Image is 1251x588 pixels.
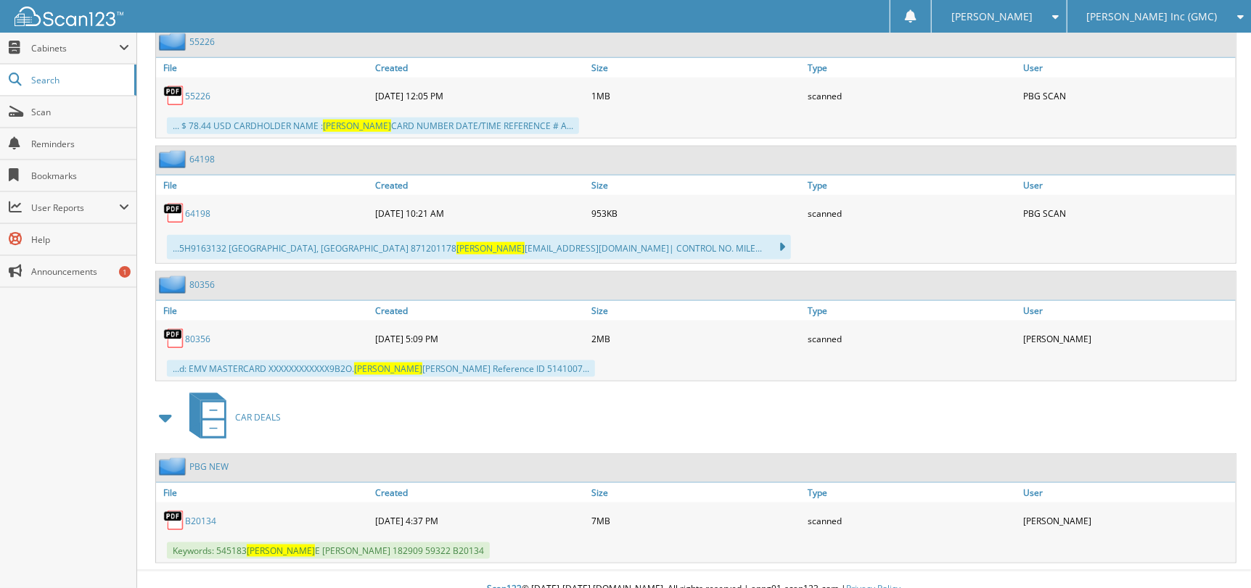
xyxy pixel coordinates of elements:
a: Type [804,58,1020,78]
span: [PERSON_NAME] [951,12,1033,21]
div: PBG SCAN [1020,199,1236,228]
span: Bookmarks [31,170,129,182]
a: User [1020,483,1236,502]
span: User Reports [31,202,119,214]
span: [PERSON_NAME] Inc (GMC) [1087,12,1218,21]
span: Reminders [31,138,129,150]
a: File [156,301,372,320]
div: [DATE] 5:09 PM [372,324,588,353]
a: Size [588,483,804,502]
img: PDF.png [163,328,185,349]
img: folder2.png [159,457,189,476]
a: CAR DEALS [181,389,281,446]
img: PDF.png [163,510,185,531]
a: User [1020,301,1236,320]
span: Keywords: 545183 E [PERSON_NAME] 182909 59322 B20134 [167,542,490,559]
a: Type [804,301,1020,320]
div: PBG SCAN [1020,81,1236,110]
div: ...5H9163132 [GEOGRAPHIC_DATA], [GEOGRAPHIC_DATA] 871201178 [EMAIL_ADDRESS][DOMAIN_NAME] | CONTRO... [167,235,791,260]
img: PDF.png [163,202,185,224]
img: folder2.png [159,150,189,168]
div: 7MB [588,506,804,535]
a: File [156,58,372,78]
div: 1 [119,266,131,278]
div: [PERSON_NAME] [1020,506,1236,535]
span: Scan [31,106,129,118]
a: PBG NEW [189,460,229,473]
div: [PERSON_NAME] [1020,324,1236,353]
div: 1MB [588,81,804,110]
div: ...d: EMV MASTERCARD XXXXXXXXXXXX9B2O. [PERSON_NAME] Reference ID 5141007... [167,360,595,377]
div: 2MB [588,324,804,353]
a: 64198 [189,153,215,165]
a: Created [372,175,588,195]
span: [PERSON_NAME] [456,242,525,254]
iframe: Chat Widget [1178,518,1251,588]
a: 80356 [185,333,210,345]
a: 64198 [185,207,210,220]
span: [PERSON_NAME] [323,120,391,132]
a: Created [372,301,588,320]
a: Size [588,58,804,78]
span: Search [31,74,127,86]
span: Cabinets [31,42,119,54]
div: scanned [804,324,1020,353]
span: Help [31,233,129,246]
div: scanned [804,81,1020,110]
img: folder2.png [159,276,189,294]
div: 953KB [588,199,804,228]
a: Size [588,301,804,320]
a: 80356 [189,278,215,291]
div: ... $ 78.44 USD CARDHOLDER NAME : CARD NUMBER DATE/TIME REFERENCE # A... [167,117,579,134]
div: [DATE] 10:21 AM [372,199,588,228]
span: Announcements [31,265,129,278]
a: File [156,483,372,502]
a: 55226 [189,36,215,48]
div: [DATE] 12:05 PM [372,81,588,110]
span: [PERSON_NAME] [354,363,422,375]
a: B20134 [185,515,216,527]
img: scan123-logo-white.svg [15,7,123,26]
a: Type [804,483,1020,502]
span: CAR DEALS [235,411,281,423]
a: User [1020,58,1236,78]
div: scanned [804,199,1020,228]
div: scanned [804,506,1020,535]
img: PDF.png [163,85,185,107]
img: folder2.png [159,33,189,51]
a: Created [372,483,588,502]
a: 55226 [185,90,210,102]
a: Size [588,175,804,195]
a: Created [372,58,588,78]
div: [DATE] 4:37 PM [372,506,588,535]
a: File [156,175,372,195]
span: [PERSON_NAME] [247,544,315,557]
a: User [1020,175,1236,195]
a: Type [804,175,1020,195]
